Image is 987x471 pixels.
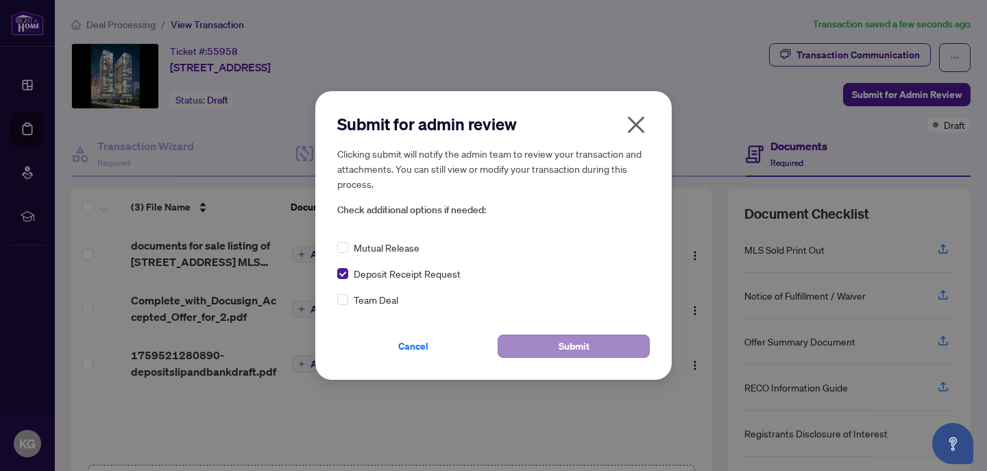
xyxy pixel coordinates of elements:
[354,266,461,281] span: Deposit Receipt Request
[337,113,650,135] h2: Submit for admin review
[337,202,650,218] span: Check additional options if needed:
[337,335,489,358] button: Cancel
[559,335,589,357] span: Submit
[354,240,419,255] span: Mutual Release
[354,292,398,307] span: Team Deal
[398,335,428,357] span: Cancel
[498,335,650,358] button: Submit
[625,114,647,136] span: close
[337,146,650,191] h5: Clicking submit will notify the admin team to review your transaction and attachments. You can st...
[932,423,973,464] button: Open asap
